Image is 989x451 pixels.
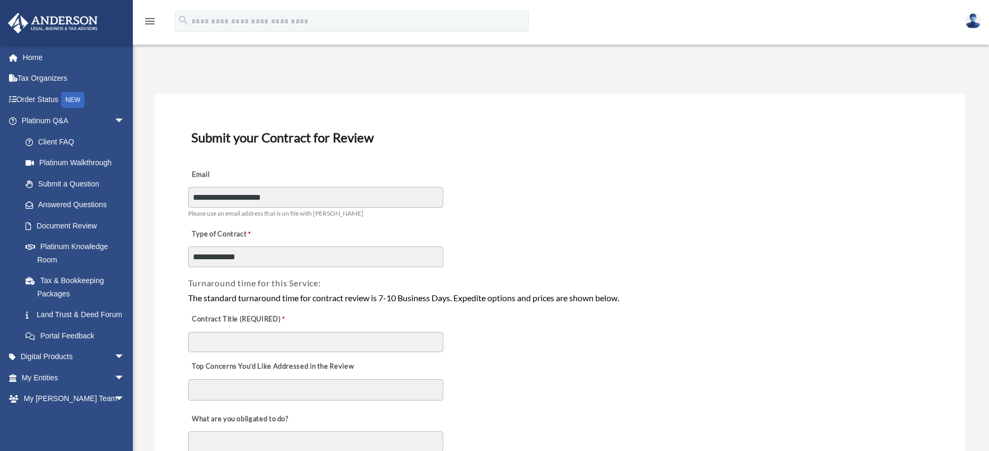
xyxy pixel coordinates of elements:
[188,412,294,427] label: What are you obligated to do?
[15,173,141,194] a: Submit a Question
[143,19,156,28] a: menu
[188,209,364,217] span: Please use an email address that is on file with [PERSON_NAME]
[114,346,136,368] span: arrow_drop_down
[114,110,136,132] span: arrow_drop_down
[15,304,141,326] a: Land Trust & Deed Forum
[188,312,294,327] label: Contract Title (REQUIRED)
[15,194,141,216] a: Answered Questions
[965,13,981,29] img: User Pic
[177,14,189,26] i: search
[15,131,141,152] a: Client FAQ
[188,359,357,374] label: Top Concerns You’d Like Addressed in the Review
[7,68,141,89] a: Tax Organizers
[7,89,141,110] a: Order StatusNEW
[188,167,294,182] label: Email
[7,47,141,68] a: Home
[15,325,141,346] a: Portal Feedback
[15,270,141,304] a: Tax & Bookkeeping Packages
[114,367,136,389] span: arrow_drop_down
[187,126,933,149] h3: Submit your Contract for Review
[5,13,101,33] img: Anderson Advisors Platinum Portal
[7,367,141,388] a: My Entitiesarrow_drop_down
[143,15,156,28] i: menu
[7,346,141,368] a: Digital Productsarrow_drop_down
[188,227,294,242] label: Type of Contract
[114,388,136,410] span: arrow_drop_down
[188,278,321,288] span: Turnaround time for this Service:
[7,409,141,430] a: My Documentsarrow_drop_down
[7,110,141,132] a: Platinum Q&Aarrow_drop_down
[7,388,141,410] a: My [PERSON_NAME] Teamarrow_drop_down
[15,236,141,270] a: Platinum Knowledge Room
[15,152,141,174] a: Platinum Walkthrough
[15,215,136,236] a: Document Review
[188,291,932,305] div: The standard turnaround time for contract review is 7-10 Business Days. Expedite options and pric...
[114,409,136,431] span: arrow_drop_down
[61,92,84,108] div: NEW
